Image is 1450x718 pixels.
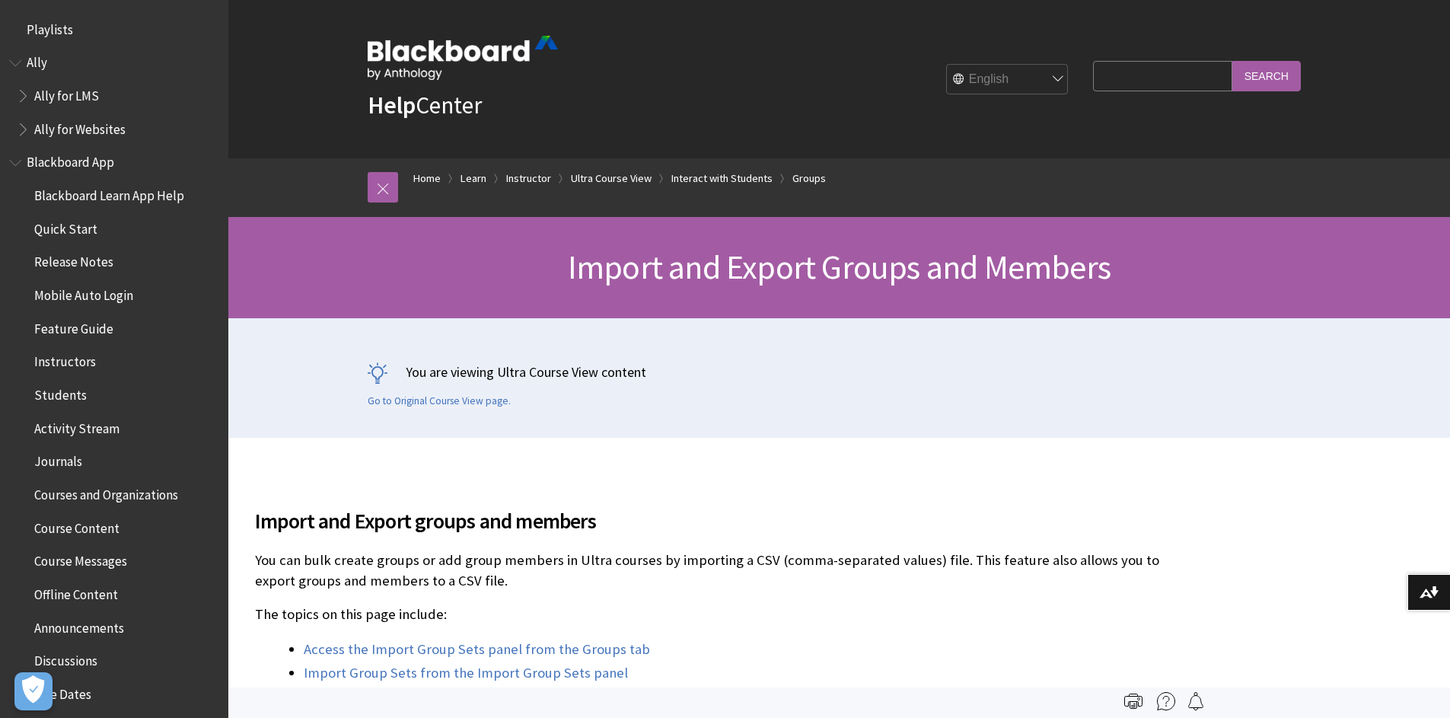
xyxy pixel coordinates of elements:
[1187,692,1205,710] img: Follow this page
[304,664,628,682] a: Import Group Sets from the Import Group Sets panel
[34,515,120,536] span: Course Content
[1157,692,1175,710] img: More help
[14,672,53,710] button: Open Preferences
[34,116,126,137] span: Ally for Websites
[34,615,124,636] span: Announcements
[34,382,87,403] span: Students
[9,50,219,142] nav: Book outline for Anthology Ally Help
[34,349,96,370] span: Instructors
[413,169,441,188] a: Home
[34,648,97,669] span: Discussions
[1232,61,1301,91] input: Search
[506,169,551,188] a: Instructor
[34,83,99,104] span: Ally for LMS
[460,169,486,188] a: Learn
[27,150,114,171] span: Blackboard App
[34,681,91,702] span: Due Dates
[255,605,1199,624] p: The topics on this page include:
[34,449,82,470] span: Journals
[368,36,558,80] img: Blackboard by Anthology
[34,316,113,337] span: Feature Guide
[947,65,1069,95] select: Site Language Selector
[255,550,1199,590] p: You can bulk create groups or add group members in Ultra courses by importing a CSV (comma-separa...
[34,183,184,203] span: Blackboard Learn App Help
[34,482,178,503] span: Courses and Organizations
[27,17,73,37] span: Playlists
[792,169,826,188] a: Groups
[34,282,133,303] span: Mobile Auto Login
[34,416,120,436] span: Activity Stream
[34,216,97,237] span: Quick Start
[9,17,219,43] nav: Book outline for Playlists
[304,640,650,659] a: Access the Import Group Sets panel from the Groups tab
[368,362,1311,381] p: You are viewing Ultra Course View content
[34,250,113,270] span: Release Notes
[27,50,47,71] span: Ally
[671,169,773,188] a: Interact with Students
[1124,692,1142,710] img: Print
[34,582,118,602] span: Offline Content
[368,394,511,408] a: Go to Original Course View page.
[368,90,482,120] a: HelpCenter
[571,169,652,188] a: Ultra Course View
[34,549,127,570] span: Course Messages
[255,505,1199,537] span: Import and Export groups and members
[568,246,1111,288] span: Import and Export Groups and Members
[368,90,416,120] strong: Help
